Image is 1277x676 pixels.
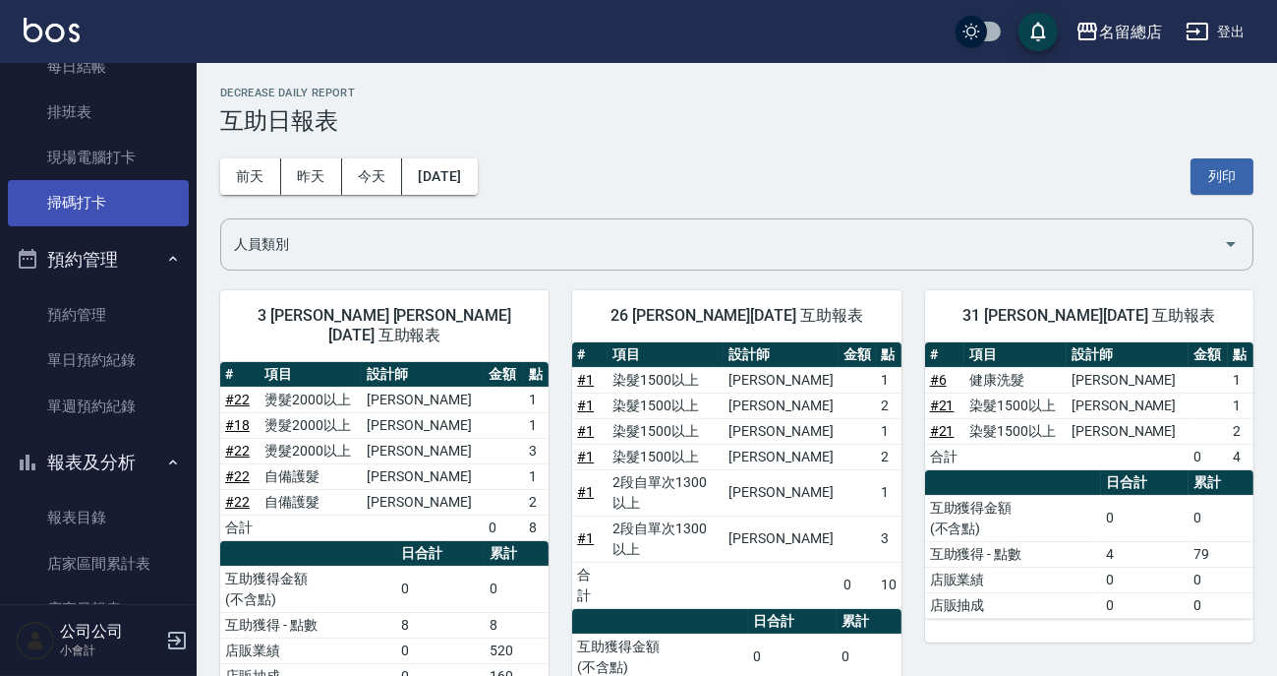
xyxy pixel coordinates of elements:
[524,412,550,438] td: 1
[724,444,838,469] td: [PERSON_NAME]
[1067,342,1189,368] th: 設計師
[839,562,876,608] td: 0
[220,612,396,638] td: 互助獲得 - 點數
[1189,567,1253,592] td: 0
[524,362,550,388] th: 點
[220,107,1253,135] h3: 互助日報表
[577,530,594,546] a: #1
[577,423,594,439] a: #1
[930,372,947,388] a: #6
[925,495,1101,541] td: 互助獲得金額 (不含點)
[876,367,901,393] td: 1
[608,342,724,368] th: 項目
[362,387,484,412] td: [PERSON_NAME]
[925,567,1101,592] td: 店販業績
[839,342,876,368] th: 金額
[485,566,550,612] td: 0
[342,158,403,195] button: 今天
[220,362,260,388] th: #
[524,515,550,540] td: 8
[220,566,396,612] td: 互助獲得金額 (不含點)
[1228,367,1253,393] td: 1
[876,444,901,469] td: 2
[220,362,549,541] table: a dense table
[572,562,608,608] td: 合計
[8,292,189,338] a: 預約管理
[876,393,901,418] td: 2
[24,18,80,42] img: Logo
[524,387,550,412] td: 1
[1067,393,1189,418] td: [PERSON_NAME]
[1068,12,1170,52] button: 名留總店
[8,495,189,540] a: 報表目錄
[220,87,1253,99] h2: Decrease Daily Report
[524,489,550,515] td: 2
[244,306,525,345] span: 3 [PERSON_NAME] [PERSON_NAME] [DATE] 互助報表
[1101,541,1190,567] td: 4
[396,612,485,638] td: 8
[60,622,160,642] h5: 公司公司
[8,338,189,383] a: 單日預約紀錄
[930,423,955,439] a: #21
[964,418,1067,444] td: 染髮1500以上
[1067,418,1189,444] td: [PERSON_NAME]
[876,469,901,516] td: 1
[260,463,362,489] td: 自備護髮
[1215,228,1247,260] button: Open
[8,384,189,429] a: 單週預約紀錄
[964,342,1067,368] th: 項目
[225,443,250,459] a: #22
[485,612,550,638] td: 8
[1101,567,1190,592] td: 0
[1018,12,1058,51] button: save
[964,393,1067,418] td: 染髮1500以上
[524,438,550,463] td: 3
[925,470,1253,619] table: a dense table
[225,468,250,484] a: #22
[724,342,838,368] th: 設計師
[1190,158,1253,195] button: 列印
[220,515,260,540] td: 合計
[1228,342,1253,368] th: 點
[229,227,1215,262] input: 人員名稱
[577,484,594,500] a: #1
[8,44,189,90] a: 每日結帳
[608,418,724,444] td: 染髮1500以上
[724,516,838,562] td: [PERSON_NAME]
[402,158,477,195] button: [DATE]
[1228,393,1253,418] td: 1
[484,515,523,540] td: 0
[608,469,724,516] td: 2段自單次1300以上
[748,609,837,635] th: 日合計
[608,367,724,393] td: 染髮1500以上
[837,609,901,635] th: 累計
[724,418,838,444] td: [PERSON_NAME]
[260,387,362,412] td: 燙髮2000以上
[876,516,901,562] td: 3
[1101,592,1190,618] td: 0
[572,342,608,368] th: #
[930,398,955,413] a: #21
[1189,541,1253,567] td: 79
[925,541,1101,567] td: 互助獲得 - 點數
[949,306,1230,326] span: 31 [PERSON_NAME][DATE] 互助報表
[1067,367,1189,393] td: [PERSON_NAME]
[1101,495,1190,541] td: 0
[596,306,877,326] span: 26 [PERSON_NAME][DATE] 互助報表
[220,158,281,195] button: 前天
[281,158,342,195] button: 昨天
[724,367,838,393] td: [PERSON_NAME]
[925,444,964,469] td: 合計
[724,469,838,516] td: [PERSON_NAME]
[1178,14,1253,50] button: 登出
[260,412,362,438] td: 燙髮2000以上
[1189,470,1253,496] th: 累計
[1228,444,1253,469] td: 4
[260,362,362,388] th: 項目
[964,367,1067,393] td: 健康洗髮
[396,566,485,612] td: 0
[260,489,362,515] td: 自備護髮
[1189,444,1228,469] td: 0
[925,592,1101,618] td: 店販抽成
[220,638,396,663] td: 店販業績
